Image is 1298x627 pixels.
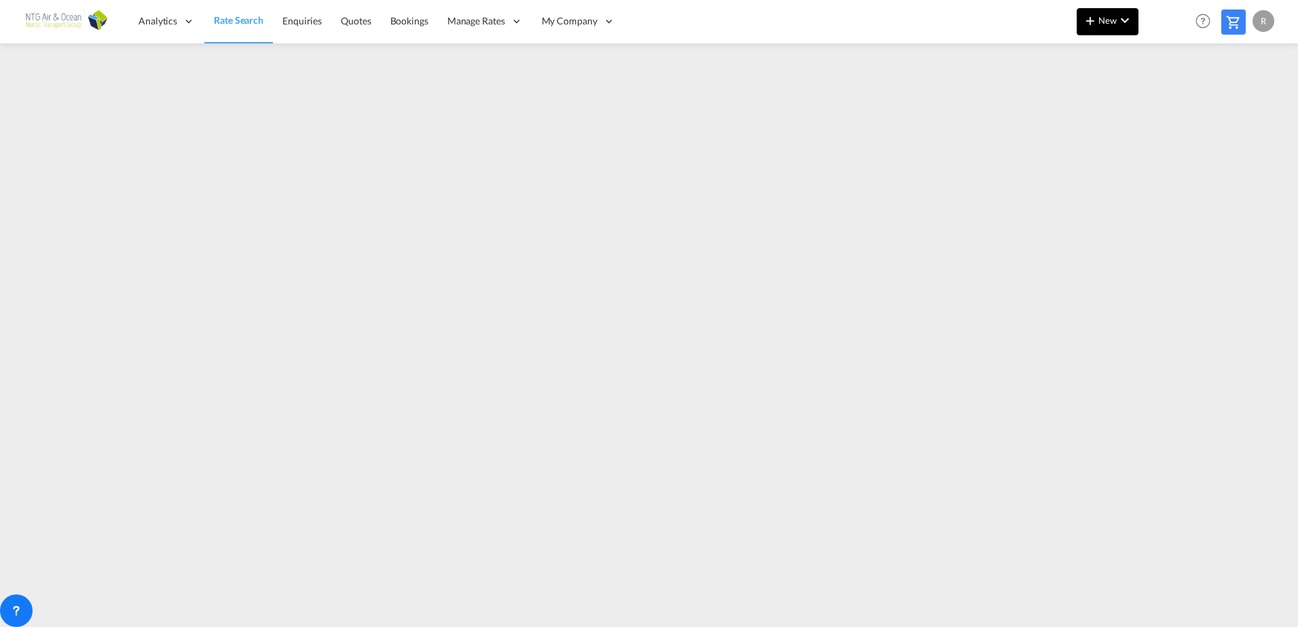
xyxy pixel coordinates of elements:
div: R [1253,10,1274,32]
span: Help [1191,9,1214,33]
span: My Company [542,14,597,28]
span: Analytics [138,14,177,28]
div: Help [1191,9,1221,34]
img: 3755d540b01311ec8f4e635e801fad27.png [20,6,112,37]
button: icon-plus 400-fgNewicon-chevron-down [1077,8,1138,35]
span: Quotes [341,15,371,26]
span: New [1082,15,1133,26]
md-icon: icon-plus 400-fg [1082,12,1098,28]
span: Bookings [390,15,428,26]
span: Manage Rates [447,14,505,28]
span: Rate Search [214,14,263,26]
md-icon: icon-chevron-down [1117,12,1133,28]
span: Enquiries [282,15,322,26]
